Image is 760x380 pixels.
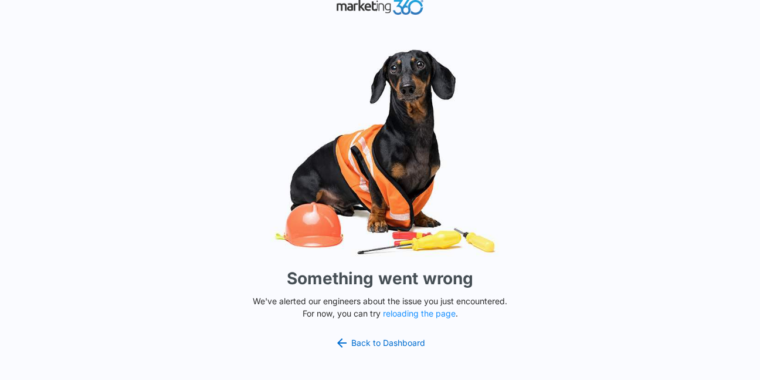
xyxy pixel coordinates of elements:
[383,309,456,318] button: reloading the page
[204,42,556,261] img: Sad Dog
[248,295,512,320] p: We've alerted our engineers about the issue you just encountered. For now, you can try .
[287,266,473,291] h1: Something went wrong
[335,336,425,350] a: Back to Dashboard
